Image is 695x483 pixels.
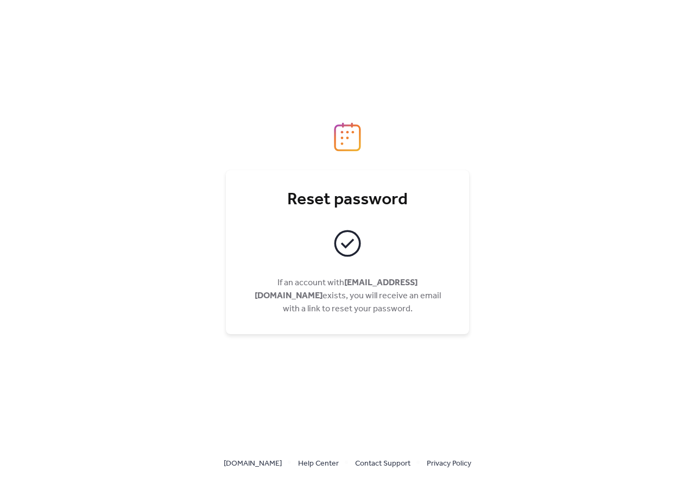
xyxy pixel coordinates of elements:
[355,456,410,470] a: Contact Support
[334,122,361,152] img: logo
[298,457,339,471] span: Help Center
[248,189,447,211] div: Reset password
[224,456,282,470] a: [DOMAIN_NAME]
[255,274,441,317] span: If an account with exists, you will receive an email with a link to reset your password.
[355,457,410,471] span: Contact Support
[427,457,471,471] span: Privacy Policy
[255,274,418,304] b: [EMAIL_ADDRESS][DOMAIN_NAME]
[224,457,282,471] span: [DOMAIN_NAME]
[427,456,471,470] a: Privacy Policy
[298,456,339,470] a: Help Center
